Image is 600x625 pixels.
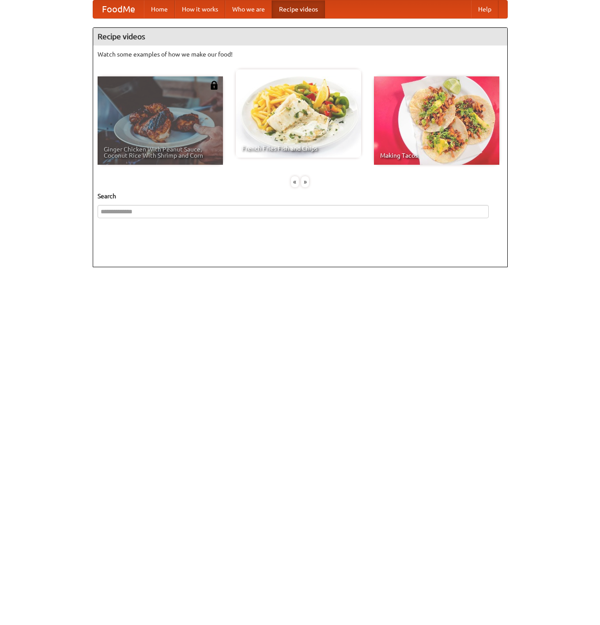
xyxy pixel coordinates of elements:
[380,152,493,159] span: Making Tacos
[210,81,219,90] img: 483408.png
[225,0,272,18] a: Who we are
[144,0,175,18] a: Home
[242,145,355,152] span: French Fries Fish and Chips
[301,176,309,187] div: »
[374,76,499,165] a: Making Tacos
[236,69,361,158] a: French Fries Fish and Chips
[98,192,503,201] h5: Search
[272,0,325,18] a: Recipe videos
[291,176,299,187] div: «
[98,50,503,59] p: Watch some examples of how we make our food!
[93,0,144,18] a: FoodMe
[93,28,507,45] h4: Recipe videos
[471,0,498,18] a: Help
[175,0,225,18] a: How it works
